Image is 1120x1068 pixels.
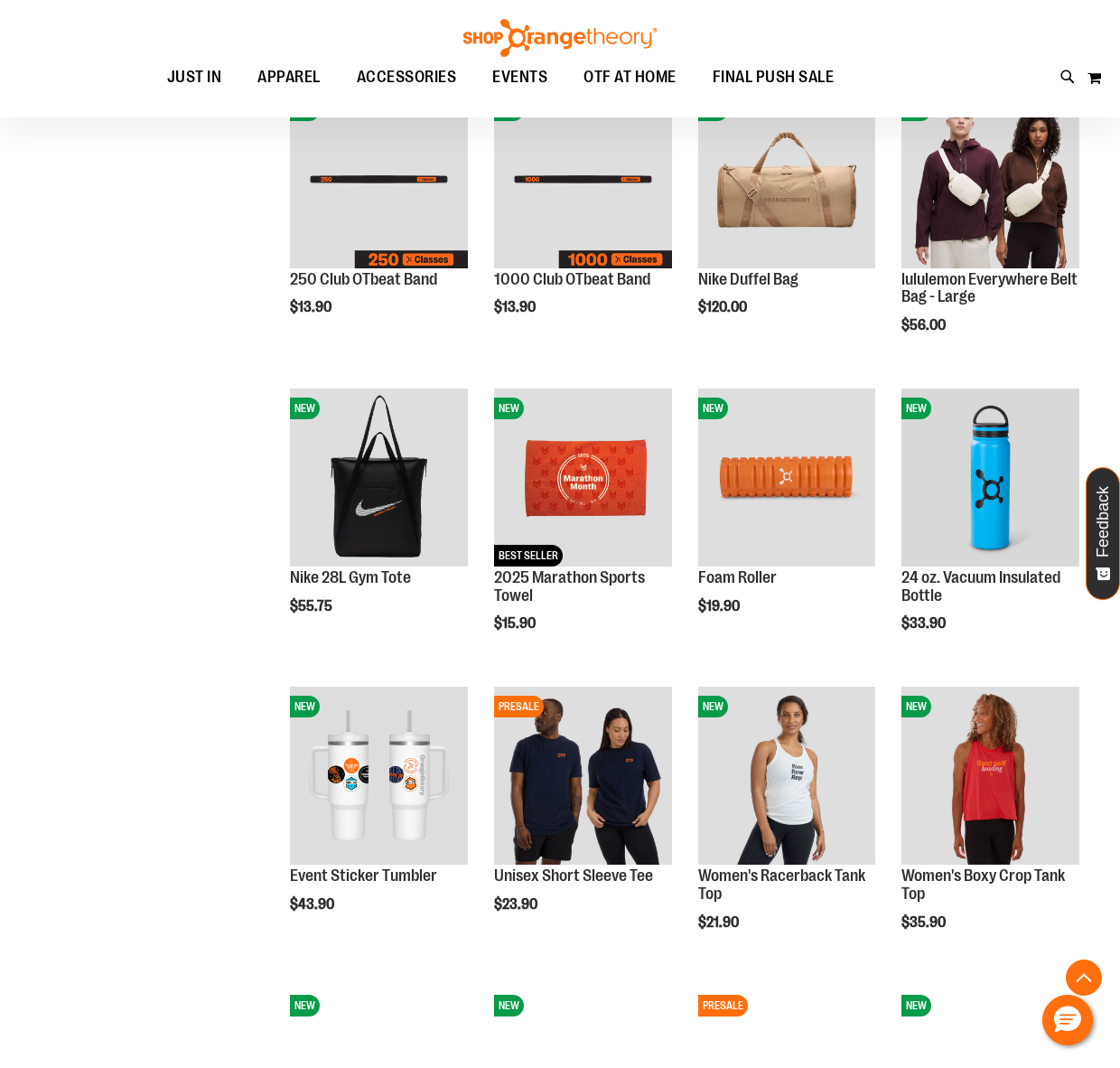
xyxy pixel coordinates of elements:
[1042,995,1093,1045] button: Hello, have a question? Let’s chat.
[1086,467,1120,600] button: Feedback - Show survey
[494,270,650,288] a: 1000 Club OTbeat Band
[474,57,565,98] a: EVENTS
[290,389,468,569] a: Nike 28L Gym ToteNEW
[357,57,457,98] span: ACCESSORIES
[494,545,563,567] span: BEST SELLER
[892,81,1088,379] div: product
[901,615,948,632] span: $33.90
[494,568,645,604] a: 2025 Marathon Sports Towel
[257,57,321,98] span: APPAREL
[698,687,876,867] a: Image of Womens Racerback TankNEW
[892,379,1088,678] div: product
[698,398,728,419] span: NEW
[698,568,777,586] a: Foam Roller
[583,57,677,98] span: OTF AT HOME
[290,696,320,717] span: NEW
[1066,960,1102,996] button: Back To Top
[290,598,335,614] span: $55.75
[698,389,876,567] img: Foam Roller
[494,995,524,1016] span: NEW
[494,90,672,268] img: Image of 1000 Club OTbeat Band
[494,867,653,885] a: Unisex Short Sleeve Tee
[290,90,468,268] img: Image of 250 Club OTbeat Band
[290,995,320,1016] span: NEW
[281,678,477,958] div: product
[901,995,931,1016] span: NEW
[494,90,672,271] a: Image of 1000 Club OTbeat BandNEW
[698,389,876,569] a: Foam RollerNEW
[290,270,437,288] a: 250 Club OTbeat Band
[485,678,681,958] div: product
[713,57,835,98] span: FINAL PUSH SALE
[494,389,672,569] a: 2025 Marathon Sports TowelNEWBEST SELLER
[290,398,320,419] span: NEW
[281,379,477,660] div: product
[698,914,742,931] span: $21.90
[698,90,876,268] img: Nike Duffel Bag
[698,90,876,271] a: Nike Duffel BagNEW
[901,687,1079,865] img: Image of Womens Boxy Crop Tank
[901,90,1079,271] a: lululemon Everywhere Belt Bag - LargeNEW
[290,896,337,913] span: $43.90
[698,687,876,865] img: Image of Womens Racerback Tank
[901,389,1079,567] img: 24 oz. Vacuum Insulated Bottle
[698,696,728,717] span: NEW
[167,57,222,98] span: JUST IN
[281,81,477,352] div: product
[901,568,1060,604] a: 24 oz. Vacuum Insulated Bottle
[695,57,853,98] a: FINAL PUSH SALE
[698,299,750,315] span: $120.00
[698,995,748,1016] span: PRESALE
[901,389,1079,569] a: 24 oz. Vacuum Insulated BottleNEW
[494,615,538,632] span: $15.90
[494,687,672,865] img: Image of Unisex Short Sleeve Tee
[290,299,334,315] span: $13.90
[901,398,931,419] span: NEW
[698,598,742,614] span: $19.90
[494,398,524,419] span: NEW
[485,379,681,678] div: product
[149,57,240,98] a: JUST IN
[689,379,885,660] div: product
[901,696,931,717] span: NEW
[689,81,885,361] div: product
[689,678,885,976] div: product
[494,696,544,717] span: PRESALE
[1095,486,1112,557] span: Feedback
[239,57,339,98] a: APPAREL
[494,687,672,867] a: Image of Unisex Short Sleeve TeePRESALE
[485,81,681,352] div: product
[339,57,475,98] a: ACCESSORIES
[494,299,538,315] span: $13.90
[461,19,659,57] img: Shop Orangetheory
[290,90,468,271] a: Image of 250 Club OTbeat BandNEW
[290,568,411,586] a: Nike 28L Gym Tote
[901,867,1065,903] a: Women's Boxy Crop Tank Top
[290,687,468,865] img: OTF 40 oz. Sticker Tumbler
[892,678,1088,976] div: product
[901,270,1078,306] a: lululemon Everywhere Belt Bag - Large
[901,90,1079,268] img: lululemon Everywhere Belt Bag - Large
[492,57,547,98] span: EVENTS
[494,389,672,567] img: 2025 Marathon Sports Towel
[698,867,865,903] a: Women's Racerback Tank Top
[901,687,1079,867] a: Image of Womens Boxy Crop TankNEW
[698,270,798,288] a: Nike Duffel Bag
[494,896,540,913] span: $23.90
[290,687,468,867] a: OTF 40 oz. Sticker TumblerNEW
[901,317,948,333] span: $56.00
[565,57,695,98] a: OTF AT HOME
[290,867,437,885] a: Event Sticker Tumbler
[901,914,948,931] span: $35.90
[290,389,468,567] img: Nike 28L Gym Tote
